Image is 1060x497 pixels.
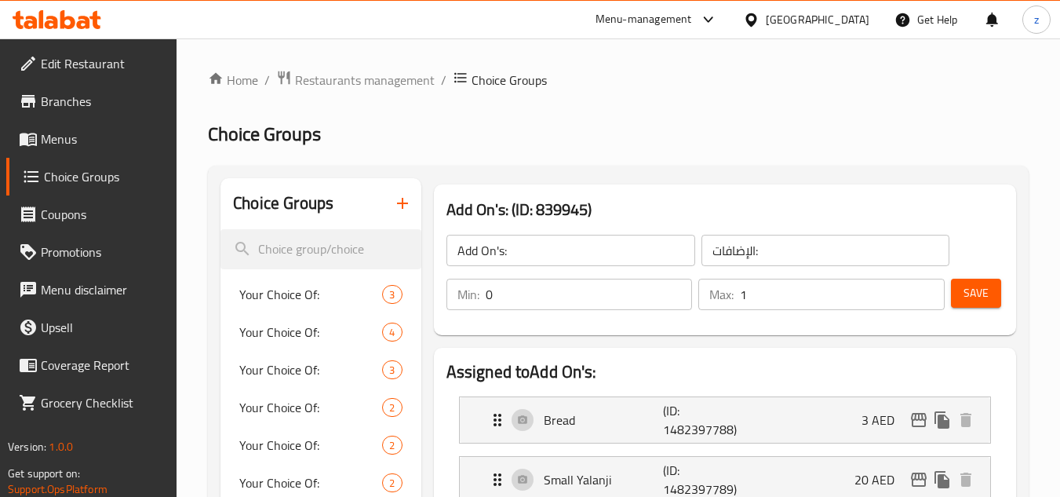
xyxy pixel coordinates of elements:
[8,463,80,484] span: Get support on:
[383,363,401,378] span: 3
[382,398,402,417] div: Choices
[276,70,435,90] a: Restaurants management
[382,473,402,492] div: Choices
[6,45,177,82] a: Edit Restaurant
[446,197,1004,222] h3: Add On's: (ID: 839945)
[907,468,931,492] button: edit
[766,11,869,28] div: [GEOGRAPHIC_DATA]
[472,71,547,90] span: Choice Groups
[6,346,177,384] a: Coverage Report
[41,92,165,111] span: Branches
[446,390,1004,450] li: Expand
[220,229,421,269] input: search
[383,325,401,340] span: 4
[41,54,165,73] span: Edit Restaurant
[239,436,382,455] span: Your Choice Of:
[220,276,421,313] div: Your Choice Of:3
[41,356,165,375] span: Coverage Report
[220,389,421,426] div: Your Choice Of:2
[951,279,1001,308] button: Save
[383,476,401,491] span: 2
[6,82,177,120] a: Branches
[854,470,907,489] p: 20 AED
[596,10,692,29] div: Menu-management
[208,70,1029,90] nav: breadcrumb
[1034,11,1039,28] span: z
[220,426,421,464] div: Your Choice Of:2
[41,393,165,412] span: Grocery Checklist
[41,318,165,337] span: Upsell
[6,233,177,271] a: Promotions
[907,408,931,432] button: edit
[954,468,978,492] button: delete
[6,309,177,346] a: Upsell
[460,397,990,443] div: Expand
[861,411,907,429] p: 3 AED
[239,285,382,304] span: Your Choice Of:
[383,287,401,302] span: 3
[954,408,978,432] button: delete
[6,384,177,422] a: Grocery Checklist
[931,408,954,432] button: duplicate
[41,205,165,224] span: Coupons
[457,285,479,304] p: Min:
[41,243,165,261] span: Promotions
[6,271,177,309] a: Menu disclaimer
[239,323,382,342] span: Your Choice Of:
[41,130,165,148] span: Menus
[208,71,258,90] a: Home
[6,120,177,158] a: Menus
[8,437,46,457] span: Version:
[6,158,177,196] a: Choice Groups
[931,468,954,492] button: duplicate
[544,470,664,489] p: Small Yalanji
[239,360,382,379] span: Your Choice Of:
[446,360,1004,384] h2: Assigned to Add On's:
[208,116,321,152] span: Choice Groups
[220,351,421,389] div: Your Choice Of:3
[239,398,382,417] span: Your Choice Of:
[264,71,270,90] li: /
[709,285,734,304] p: Max:
[963,283,989,303] span: Save
[220,313,421,351] div: Your Choice Of:4
[6,196,177,233] a: Coupons
[49,437,73,457] span: 1.0.0
[239,473,382,492] span: Your Choice Of:
[383,438,401,453] span: 2
[441,71,446,90] li: /
[382,436,402,455] div: Choices
[544,411,664,429] p: Bread
[382,323,402,342] div: Choices
[383,400,401,415] span: 2
[295,71,435,90] span: Restaurants management
[382,360,402,379] div: Choices
[233,192,333,215] h2: Choice Groups
[44,167,165,186] span: Choice Groups
[663,401,743,439] p: (ID: 1482397788)
[41,280,165,299] span: Menu disclaimer
[382,285,402,304] div: Choices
